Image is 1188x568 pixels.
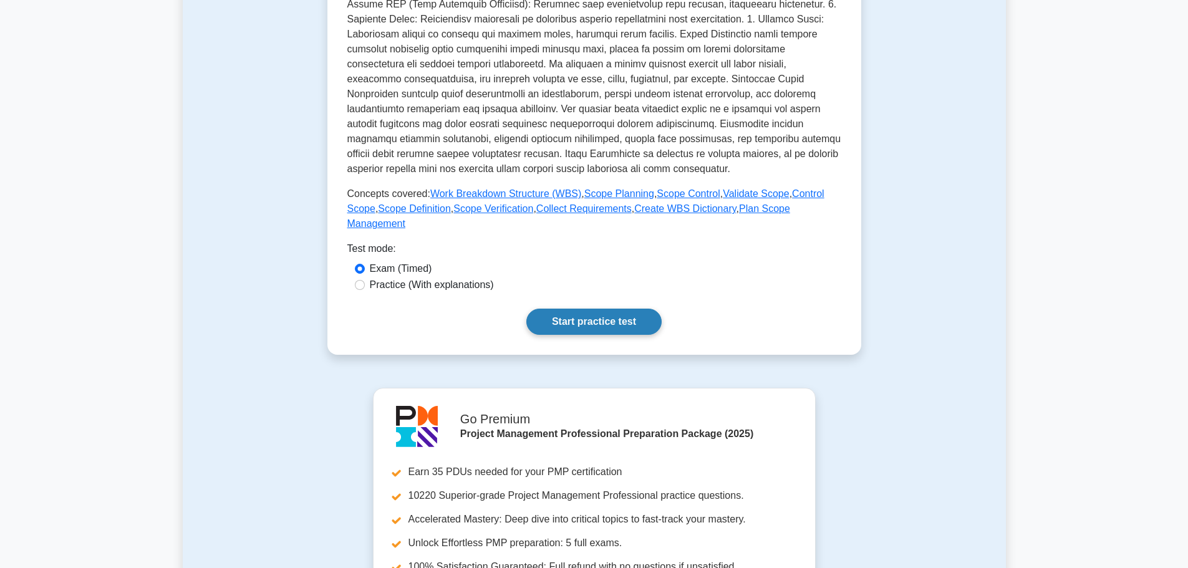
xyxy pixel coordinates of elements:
[526,309,662,335] a: Start practice test
[453,203,533,214] a: Scope Verification
[347,186,841,231] p: Concepts covered: , , , , , , , , ,
[430,188,581,199] a: Work Breakdown Structure (WBS)
[378,203,451,214] a: Scope Definition
[370,277,494,292] label: Practice (With explanations)
[536,203,632,214] a: Collect Requirements
[723,188,789,199] a: Validate Scope
[347,241,841,261] div: Test mode:
[657,188,720,199] a: Scope Control
[370,261,432,276] label: Exam (Timed)
[584,188,654,199] a: Scope Planning
[634,203,736,214] a: Create WBS Dictionary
